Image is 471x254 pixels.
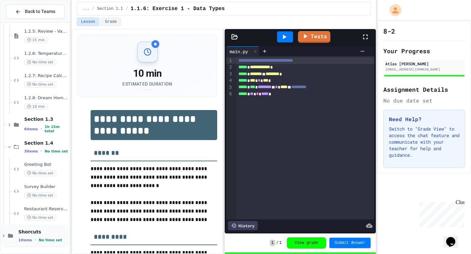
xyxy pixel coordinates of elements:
span: Shorcuts [18,229,68,235]
span: No time set [24,170,56,176]
span: No time set [24,59,56,65]
span: • [41,126,42,132]
span: 1.2.5: Review - Variables and Data Types [24,29,68,34]
div: 5 [226,84,233,91]
span: • [41,149,42,154]
div: 3 [226,71,233,77]
span: Restaurant Reservation System [24,206,68,212]
p: Switch to "Grade View" to access the chat feature and communicate with your teacher for help and ... [389,126,460,158]
span: Survey Builder [24,184,68,190]
span: No time set [39,238,62,242]
div: Chat with us now!Close [3,3,45,41]
span: 1 [279,240,282,246]
h2: Assignment Details [383,85,465,94]
button: View grade [287,237,326,248]
span: ... [82,6,90,11]
span: 1.2.7: Recipe Calculator [24,73,68,79]
button: Submit Answer [329,238,371,248]
div: [EMAIL_ADDRESS][DOMAIN_NAME] [385,67,463,72]
span: Section 1.3 [24,116,68,122]
span: 10 min [24,103,48,110]
span: 1.1.6: Exercise 1 - Data Types [131,5,225,13]
span: 6 items [24,127,38,131]
div: 10 min [122,68,172,79]
iframe: chat widget [444,228,464,247]
div: No due date set [383,97,465,104]
h2: Your Progress [383,46,465,56]
iframe: chat widget [417,199,464,227]
div: Atlas [PERSON_NAME] [385,61,463,67]
div: My Account [383,3,403,18]
div: 2 [226,64,233,71]
span: No time set [24,214,56,221]
h3: Need Help? [389,115,460,123]
div: Estimated Duration [122,81,172,87]
span: / [126,6,128,11]
span: Section 1.4 [24,140,68,146]
button: Grade [101,18,121,26]
span: 15 min [24,37,48,43]
button: Lesson [77,18,99,26]
span: 1.2.6: Temperature Converter [24,51,68,56]
span: No time set [24,192,56,198]
span: Submit Answer [335,240,365,246]
span: 3 items [24,149,38,153]
span: 1h 15m total [44,125,68,133]
div: History [228,221,258,230]
span: Greeting Bot [24,162,68,167]
span: Back to Teams [25,8,55,15]
div: 6 [226,91,233,97]
div: 4 [226,77,233,84]
h1: 8-2 [383,26,395,36]
span: 1 items [18,238,32,242]
div: main.py [226,48,251,55]
span: 1 [270,240,275,246]
div: 1 [226,57,233,64]
button: Back to Teams [6,5,64,19]
span: No time set [44,149,68,153]
span: 1.2.8: Dream Home ASCII Art [24,95,68,101]
span: / [92,6,94,11]
div: main.py [226,46,259,56]
span: No time set [24,81,56,87]
span: Section 1.1 [97,6,123,11]
a: Tests [298,31,330,43]
span: / [276,240,279,246]
span: • [35,237,36,243]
